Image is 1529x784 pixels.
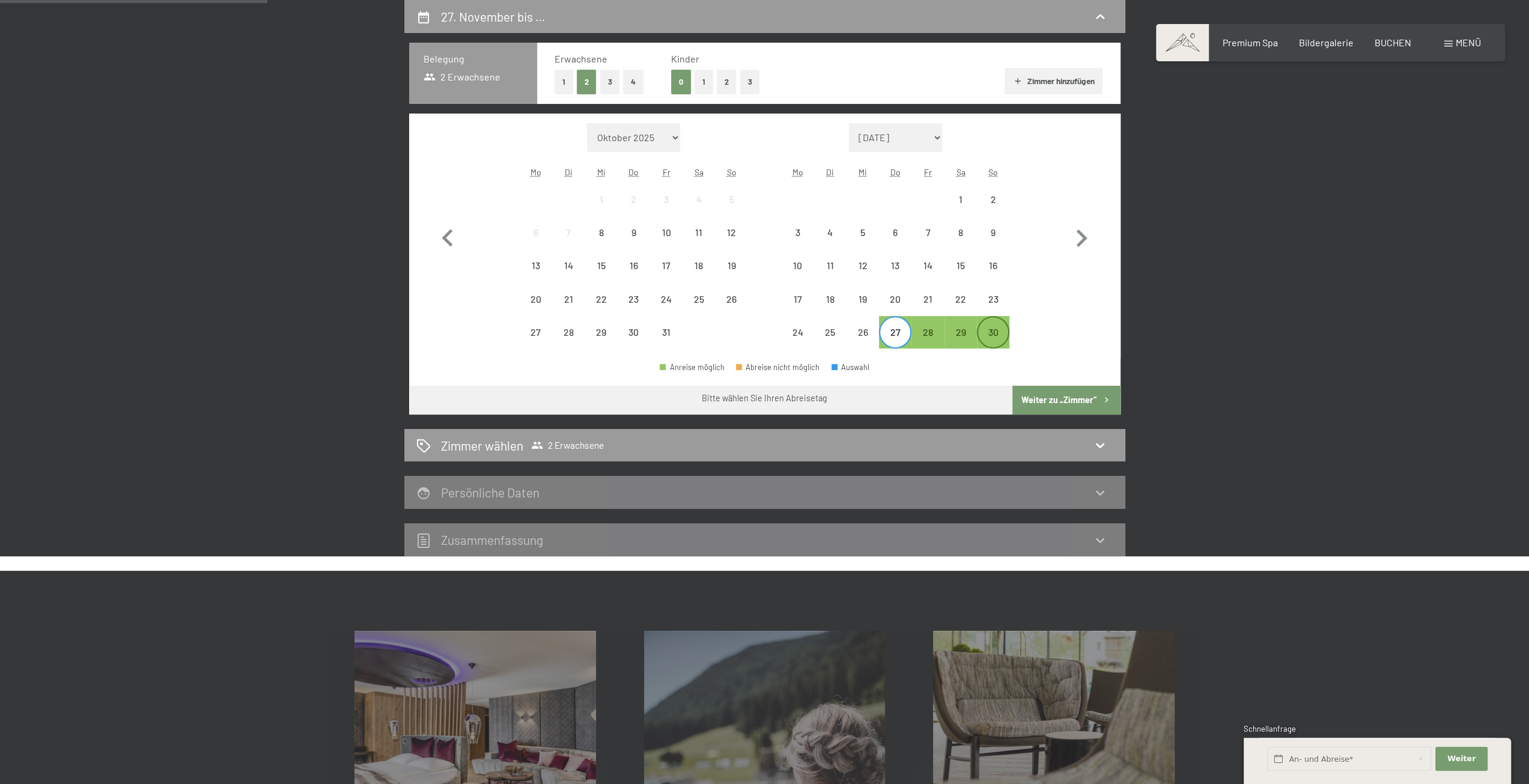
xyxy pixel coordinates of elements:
[619,261,649,291] div: 16
[585,183,617,216] div: Wed Oct 01 2025
[847,249,879,282] div: Wed Nov 12 2025
[781,249,813,282] div: Mon Nov 10 2025
[781,316,813,348] div: Abreise nicht möglich
[815,228,845,258] div: 4
[831,363,870,371] div: Auswahl
[944,216,977,249] div: Sat Nov 08 2025
[880,228,910,258] div: 6
[555,70,573,94] button: 1
[977,316,1009,348] div: Sun Nov 30 2025
[553,327,583,357] div: 28
[946,228,976,258] div: 8
[880,294,910,324] div: 20
[1447,753,1476,764] span: Weiter
[585,249,617,282] div: Abreise nicht möglich
[521,228,551,258] div: 6
[814,316,847,348] div: Tue Nov 25 2025
[782,327,812,357] div: 24
[715,216,747,249] div: Sun Oct 12 2025
[913,228,943,258] div: 7
[684,195,714,225] div: 4
[520,249,552,282] div: Mon Oct 13 2025
[650,316,682,348] div: Abreise nicht möglich
[651,228,681,258] div: 10
[782,294,812,324] div: 17
[600,70,620,94] button: 3
[619,195,649,225] div: 2
[597,167,605,177] abbr: Mittwoch
[946,327,976,357] div: 29
[716,195,746,225] div: 5
[879,282,911,315] div: Thu Nov 20 2025
[715,216,747,249] div: Abreise nicht möglich
[847,249,879,282] div: Abreise nicht möglich
[553,261,583,291] div: 14
[911,249,944,282] div: Abreise nicht möglich
[717,70,737,94] button: 2
[565,167,573,177] abbr: Dienstag
[585,282,617,315] div: Wed Oct 22 2025
[651,327,681,357] div: 31
[552,282,585,315] div: Tue Oct 21 2025
[847,216,879,249] div: Abreise nicht möglich
[520,282,552,315] div: Abreise nicht möglich
[913,327,943,357] div: 28
[520,249,552,282] div: Abreise nicht möglich
[552,249,585,282] div: Tue Oct 14 2025
[618,316,650,348] div: Abreise nicht möglich
[715,282,747,315] div: Abreise nicht möglich
[879,216,911,249] div: Thu Nov 06 2025
[619,228,649,258] div: 9
[684,261,714,291] div: 18
[619,294,649,324] div: 23
[781,282,813,315] div: Abreise nicht möglich
[944,249,977,282] div: Abreise nicht möglich
[618,216,650,249] div: Abreise nicht möglich
[586,261,616,291] div: 15
[1005,68,1102,94] button: Zimmer hinzufügen
[552,216,585,249] div: Abreise nicht möglich
[956,167,965,177] abbr: Samstag
[618,282,650,315] div: Thu Oct 23 2025
[618,183,650,216] div: Thu Oct 02 2025
[552,216,585,249] div: Tue Oct 07 2025
[585,316,617,348] div: Wed Oct 29 2025
[946,294,976,324] div: 22
[814,216,847,249] div: Abreise nicht möglich
[520,282,552,315] div: Mon Oct 20 2025
[781,316,813,348] div: Mon Nov 24 2025
[736,363,820,371] div: Abreise nicht möglich
[1222,37,1277,48] span: Premium Spa
[978,195,1008,225] div: 2
[978,294,1008,324] div: 23
[890,167,901,177] abbr: Donnerstag
[430,123,465,349] button: Vorheriger Monat
[847,316,879,348] div: Wed Nov 26 2025
[650,282,682,315] div: Abreise nicht möglich
[441,437,523,454] h2: Zimmer wählen
[879,249,911,282] div: Abreise nicht möglich
[1375,37,1411,48] a: BUCHEN
[716,261,746,291] div: 19
[552,316,585,348] div: Abreise nicht möglich
[441,485,540,500] h2: Persönliche Daten
[618,282,650,315] div: Abreise nicht möglich
[618,249,650,282] div: Abreise nicht möglich
[521,327,551,357] div: 27
[586,195,616,225] div: 1
[978,261,1008,291] div: 16
[944,282,977,315] div: Abreise nicht möglich
[521,261,551,291] div: 13
[977,183,1009,216] div: Sun Nov 02 2025
[682,282,715,315] div: Sat Oct 25 2025
[814,249,847,282] div: Tue Nov 11 2025
[555,53,607,64] span: Erwachsene
[781,282,813,315] div: Mon Nov 17 2025
[946,195,976,225] div: 1
[1435,747,1487,771] button: Weiter
[586,294,616,324] div: 22
[623,70,643,94] button: 4
[944,183,977,216] div: Sat Nov 01 2025
[671,70,691,94] button: 0
[848,327,878,357] div: 26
